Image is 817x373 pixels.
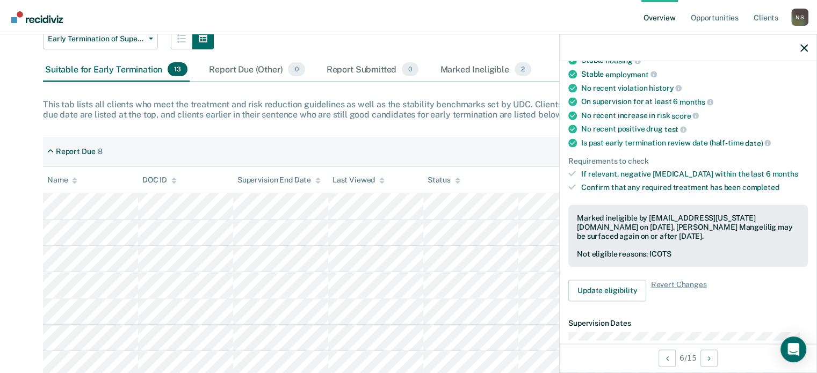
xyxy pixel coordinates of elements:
span: 0 [288,62,305,76]
div: Requirements to check [568,156,808,165]
span: employment [605,70,656,78]
button: Previous Opportunity [659,349,676,367]
div: Suitable for Early Termination [43,58,190,82]
span: Revert Changes [650,280,706,301]
button: Next Opportunity [700,349,718,367]
div: On supervision for at least 6 [581,97,808,107]
span: date) [745,138,771,147]
img: Recidiviz [11,11,63,23]
span: months [772,170,798,178]
span: months [679,97,713,106]
span: completed [742,183,779,192]
span: 2 [515,62,531,76]
div: No recent increase in risk [581,111,808,120]
div: N S [791,9,808,26]
span: test [664,125,686,134]
button: Update eligibility [568,280,646,301]
div: Last Viewed [332,175,385,185]
div: Marked ineligible by [EMAIL_ADDRESS][US_STATE][DOMAIN_NAME] on [DATE]. [PERSON_NAME] Mangelilig m... [577,213,799,240]
span: housing [605,56,641,65]
div: Stable [581,69,808,79]
div: DOC ID [142,175,177,185]
div: Report Due [56,147,96,156]
span: score [671,111,699,120]
div: Not eligible reasons: ICOTS [577,250,799,259]
span: Early Termination of Supervision [48,34,144,43]
div: No recent positive drug [581,125,808,134]
div: Open Intercom Messenger [780,337,806,362]
div: Marked Ineligible [438,58,533,82]
dt: Supervision Dates [568,318,808,327]
div: Report Due (Other) [207,58,307,82]
span: 13 [168,62,187,76]
div: This tab lists all clients who meet the treatment and risk reduction guidelines as well as the st... [43,99,774,120]
div: 6 / 15 [560,343,816,372]
div: Confirm that any required treatment has been [581,183,808,192]
span: history [649,84,682,92]
button: Profile dropdown button [791,9,808,26]
div: Report Submitted [324,58,421,82]
div: Supervision End Date [237,175,321,185]
span: 0 [402,62,418,76]
div: If relevant, negative [MEDICAL_DATA] within the last 6 [581,170,808,179]
div: 8 [97,147,102,156]
div: Status [428,175,460,185]
div: Name [47,175,77,185]
div: No recent violation [581,83,808,93]
div: Is past early termination review date (half-time [581,138,808,148]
